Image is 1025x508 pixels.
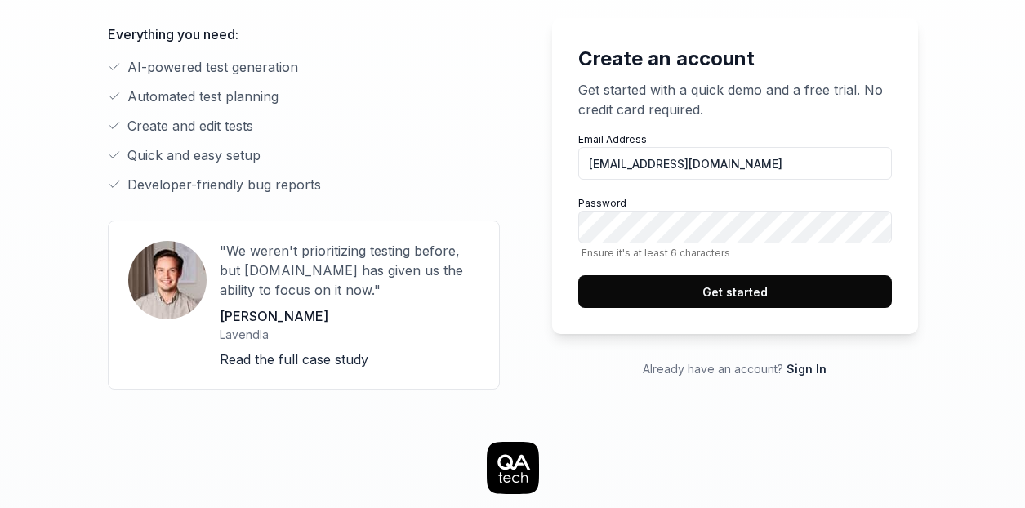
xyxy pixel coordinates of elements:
[220,241,479,300] p: "We weren't prioritizing testing before, but [DOMAIN_NAME] has given us the ability to focus on i...
[552,360,918,377] p: Already have an account?
[578,247,892,259] span: Ensure it's at least 6 characters
[220,351,368,368] a: Read the full case study
[220,306,479,326] p: [PERSON_NAME]
[787,362,827,376] a: Sign In
[108,57,500,77] li: AI-powered test generation
[578,44,892,74] h2: Create an account
[578,275,892,308] button: Get started
[128,241,207,319] img: User avatar
[578,80,892,119] p: Get started with a quick demo and a free trial. No credit card required.
[108,87,500,106] li: Automated test planning
[108,145,500,165] li: Quick and easy setup
[578,211,892,243] input: PasswordEnsure it's at least 6 characters
[578,132,892,180] label: Email Address
[108,116,500,136] li: Create and edit tests
[108,175,500,194] li: Developer-friendly bug reports
[578,147,892,180] input: Email Address
[220,326,479,343] p: Lavendla
[108,25,500,44] p: Everything you need:
[578,196,892,259] label: Password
